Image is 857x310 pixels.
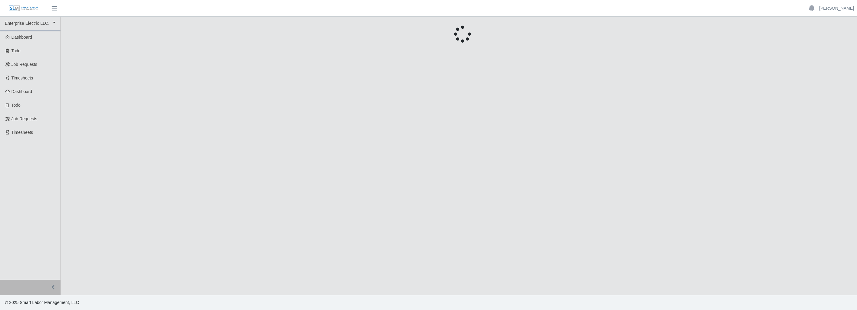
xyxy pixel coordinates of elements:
[11,76,33,80] span: Timesheets
[11,116,37,121] span: Job Requests
[11,103,21,108] span: Todo
[8,5,39,12] img: SLM Logo
[11,62,37,67] span: Job Requests
[5,300,79,305] span: © 2025 Smart Labor Management, LLC
[11,35,32,40] span: Dashboard
[819,5,854,11] a: [PERSON_NAME]
[11,48,21,53] span: Todo
[11,89,32,94] span: Dashboard
[11,130,33,135] span: Timesheets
